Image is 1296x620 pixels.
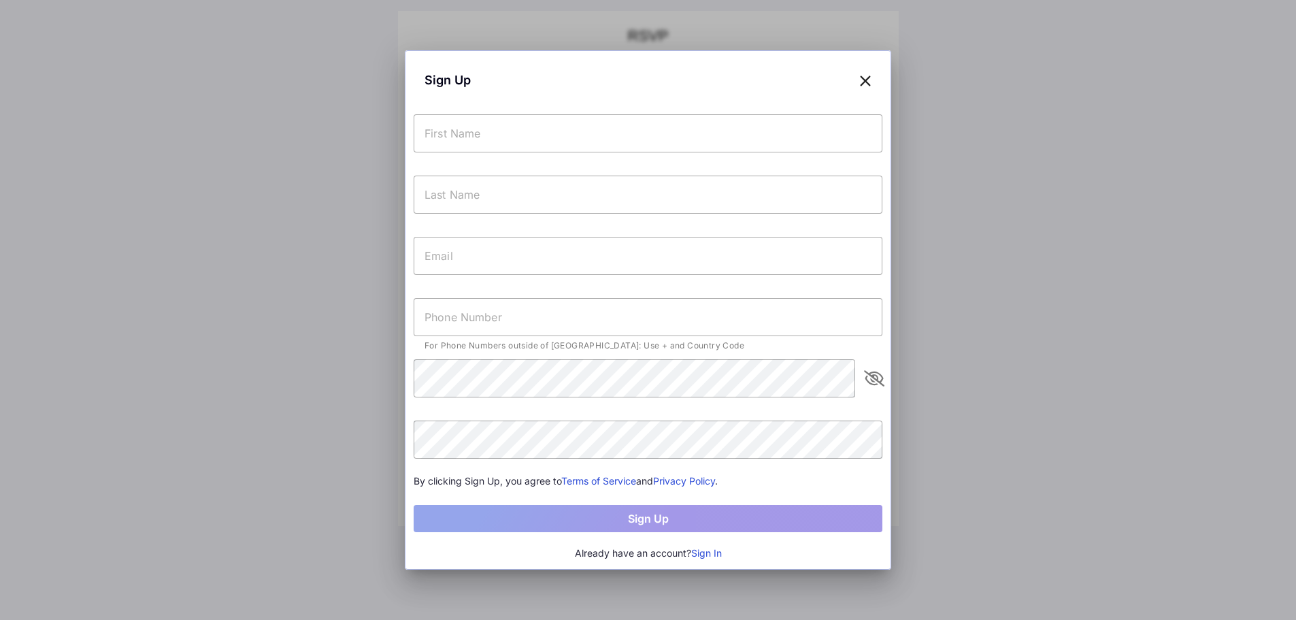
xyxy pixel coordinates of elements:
[414,546,882,561] div: Already have an account?
[653,475,715,487] a: Privacy Policy
[414,474,882,489] div: By clicking Sign Up, you agree to and .
[414,114,882,152] input: First Name
[414,505,882,532] button: Sign Up
[414,176,882,214] input: Last Name
[414,298,882,336] input: Phone Number
[425,71,471,89] span: Sign Up
[691,546,722,561] button: Sign In
[866,370,882,387] i: appended action
[425,340,744,350] span: For Phone Numbers outside of [GEOGRAPHIC_DATA]: Use + and Country Code
[561,475,636,487] a: Terms of Service
[414,237,882,275] input: Email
